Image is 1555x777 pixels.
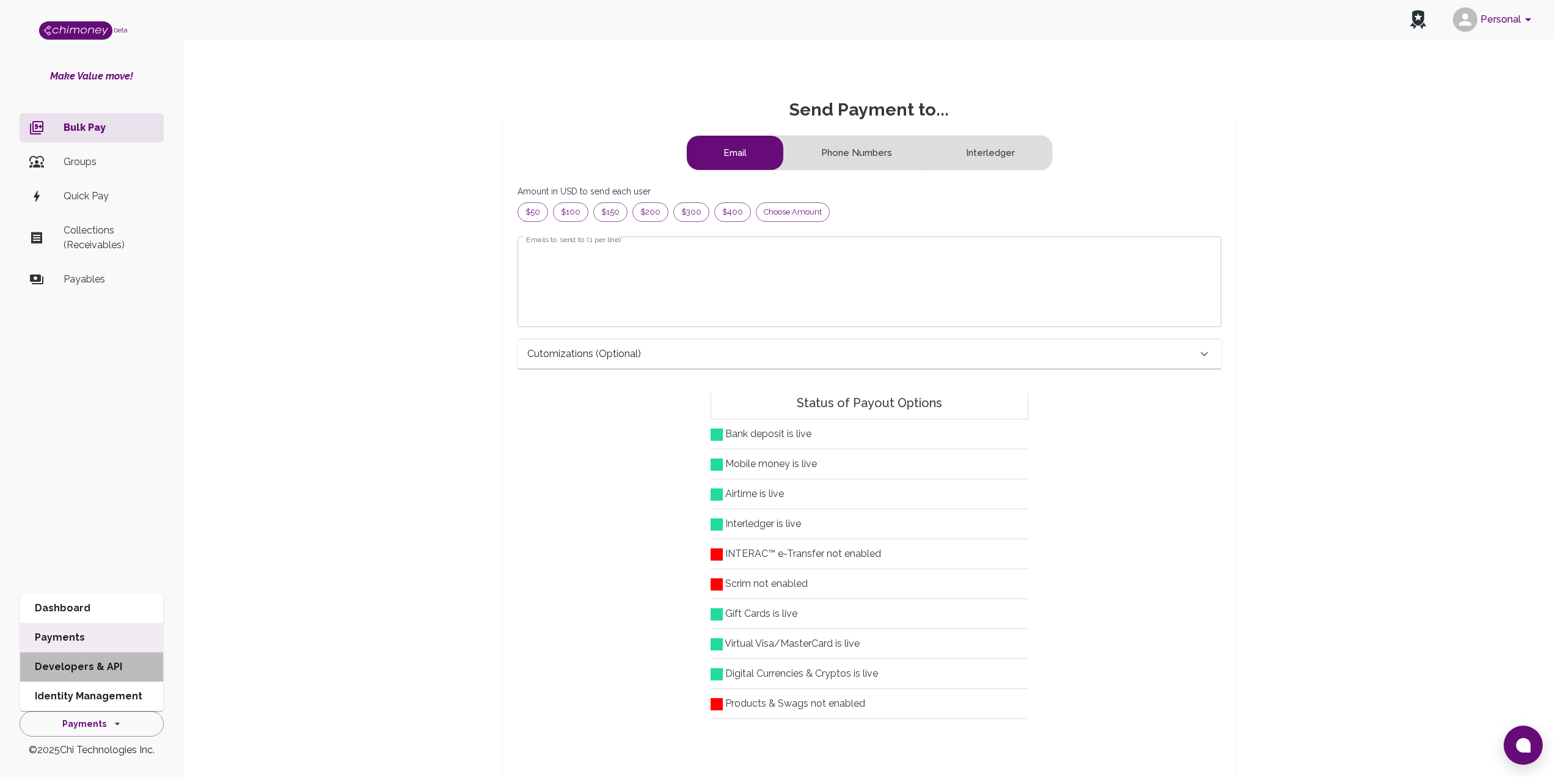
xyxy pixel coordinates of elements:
p: Payables [64,272,154,287]
span: Scrim [711,578,808,589]
p: Collections (Receivables) [64,223,154,252]
button: account of current user [1448,4,1540,35]
h6: Status of Payout Options [711,393,1028,419]
span: is live [835,638,860,649]
div: Cutomizations (optional) [518,339,1221,369]
p: Groups [64,155,154,169]
li: Developers & API [20,652,163,682]
span: $150 [594,206,627,218]
p: Send Payment to... [193,99,1545,120]
span: is live [854,668,878,679]
span: $100 [554,206,588,218]
span: not enabled [753,578,808,589]
span: INTERAC™ e-Transfer [711,548,881,559]
p: Bulk Pay [64,120,154,135]
span: is live [777,518,801,529]
div: $50 [518,202,548,222]
p: Amount in USD to send each user [518,185,1221,197]
div: text alignment [686,135,1053,171]
span: beta [114,26,128,34]
button: interledgerWalletAddress [929,136,1052,170]
span: Virtual Visa/MasterCard [711,638,860,649]
div: Choose amount [756,202,830,222]
span: Interledger [711,518,801,529]
span: Gift Cards [711,608,797,619]
span: not enabled [827,548,881,559]
span: is live [759,488,784,499]
span: Products & Swags [711,698,865,709]
span: $400 [715,206,750,218]
li: Identity Management [20,682,163,711]
span: $200 [633,206,668,218]
span: Digital Currencies & Cryptos [711,668,878,679]
span: Mobile money [711,458,817,470]
div: $200 [632,202,668,222]
span: $300 [674,206,709,218]
span: $50 [518,206,547,218]
span: is live [792,458,817,470]
button: phone [785,136,929,170]
button: email [687,136,783,170]
label: Emails to send to (1 per line) [526,234,621,245]
div: $300 [673,202,709,222]
span: is live [773,608,797,619]
button: Open chat window [1504,726,1543,765]
span: is live [787,428,811,440]
span: Choose amount [756,206,829,218]
span: Airtime [711,488,784,499]
li: Dashboard [20,594,163,623]
span: not enabled [811,698,865,709]
div: $400 [714,202,751,222]
span: Bank deposit [711,428,811,440]
img: Logo [39,21,112,40]
div: $150 [593,202,627,222]
p: Cutomizations (optional) [527,347,641,361]
div: $100 [553,202,588,222]
p: Quick Pay [64,189,154,204]
li: Payments [20,623,163,652]
button: Payments [20,711,164,737]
